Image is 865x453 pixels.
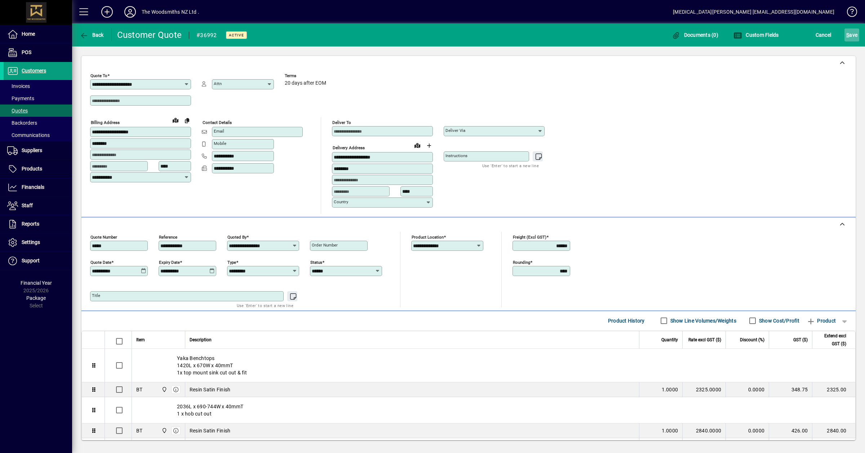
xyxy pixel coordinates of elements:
[310,259,322,265] mat-label: Status
[769,423,812,438] td: 426.00
[844,28,859,41] button: Save
[119,5,142,18] button: Profile
[237,301,293,310] mat-hint: Use 'Enter' to start a new line
[812,438,855,453] td: 165.00
[740,336,764,344] span: Discount (%)
[22,239,40,245] span: Settings
[4,105,72,117] a: Quotes
[807,315,836,327] span: Product
[190,386,231,393] span: Resin Satin Finish
[4,197,72,215] a: Staff
[671,32,718,38] span: Documents (0)
[4,129,72,141] a: Communications
[758,317,799,324] label: Show Cost/Profit
[769,382,812,397] td: 348.75
[22,166,42,172] span: Products
[22,258,40,263] span: Support
[4,117,72,129] a: Backorders
[142,6,199,18] div: The Woodsmiths NZ Ltd .
[117,29,182,41] div: Customer Quote
[190,427,231,434] span: Resin Satin Finish
[4,142,72,160] a: Suppliers
[423,140,435,151] button: Choose address
[22,147,42,153] span: Suppliers
[22,203,33,208] span: Staff
[803,314,839,327] button: Product
[445,153,467,158] mat-label: Instructions
[160,386,168,394] span: The Woodsmiths
[673,6,834,18] div: [MEDICAL_DATA][PERSON_NAME] [EMAIL_ADDRESS][DOMAIN_NAME]
[687,427,721,434] div: 2840.0000
[816,29,831,41] span: Cancel
[181,115,193,126] button: Copy to Delivery address
[132,397,855,423] div: 2036L x 690-744W x 40mmT 1 x hob cut out
[7,96,34,101] span: Payments
[793,336,808,344] span: GST ($)
[159,234,177,239] mat-label: Reference
[687,386,721,393] div: 2325.0000
[7,83,30,89] span: Invoices
[4,25,72,43] a: Home
[846,29,857,41] span: ave
[170,114,181,126] a: View on map
[21,280,52,286] span: Financial Year
[190,336,212,344] span: Description
[136,427,143,434] div: BT
[332,120,351,125] mat-label: Deliver To
[96,5,119,18] button: Add
[22,221,39,227] span: Reports
[334,199,348,204] mat-label: Country
[669,317,736,324] label: Show Line Volumes/Weights
[285,80,326,86] span: 20 days after EOM
[285,74,328,78] span: Terms
[605,314,648,327] button: Product History
[4,252,72,270] a: Support
[412,234,444,239] mat-label: Product location
[227,234,247,239] mat-label: Quoted by
[513,234,546,239] mat-label: Freight (excl GST)
[132,349,855,382] div: Yaka Benchtops 1420L x 670W x 40mmT 1x top mount sink cut out & fit
[412,139,423,151] a: View on map
[670,28,720,41] button: Documents (0)
[312,243,338,248] mat-label: Order number
[769,438,812,453] td: 24.75
[78,28,106,41] button: Back
[4,160,72,178] a: Products
[4,215,72,233] a: Reports
[22,68,46,74] span: Customers
[812,382,855,397] td: 2325.00
[732,28,781,41] button: Custom Fields
[482,161,539,170] mat-hint: Use 'Enter' to start a new line
[733,32,779,38] span: Custom Fields
[7,108,28,114] span: Quotes
[214,141,226,146] mat-label: Mobile
[80,32,104,38] span: Back
[160,427,168,435] span: The Woodsmiths
[726,382,769,397] td: 0.0000
[7,132,50,138] span: Communications
[196,30,217,41] div: #36992
[445,128,465,133] mat-label: Deliver via
[846,32,849,38] span: S
[4,44,72,62] a: POS
[688,336,721,344] span: Rate excl GST ($)
[26,295,46,301] span: Package
[136,336,145,344] span: Item
[513,259,530,265] mat-label: Rounding
[229,33,244,37] span: Active
[227,259,236,265] mat-label: Type
[214,129,224,134] mat-label: Email
[4,80,72,92] a: Invoices
[842,1,856,25] a: Knowledge Base
[22,31,35,37] span: Home
[4,92,72,105] a: Payments
[817,332,846,348] span: Extend excl GST ($)
[608,315,645,327] span: Product History
[726,438,769,453] td: 0.0000
[812,423,855,438] td: 2840.00
[22,49,31,55] span: POS
[90,234,117,239] mat-label: Quote number
[136,386,143,393] div: BT
[92,293,100,298] mat-label: Title
[90,73,107,78] mat-label: Quote To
